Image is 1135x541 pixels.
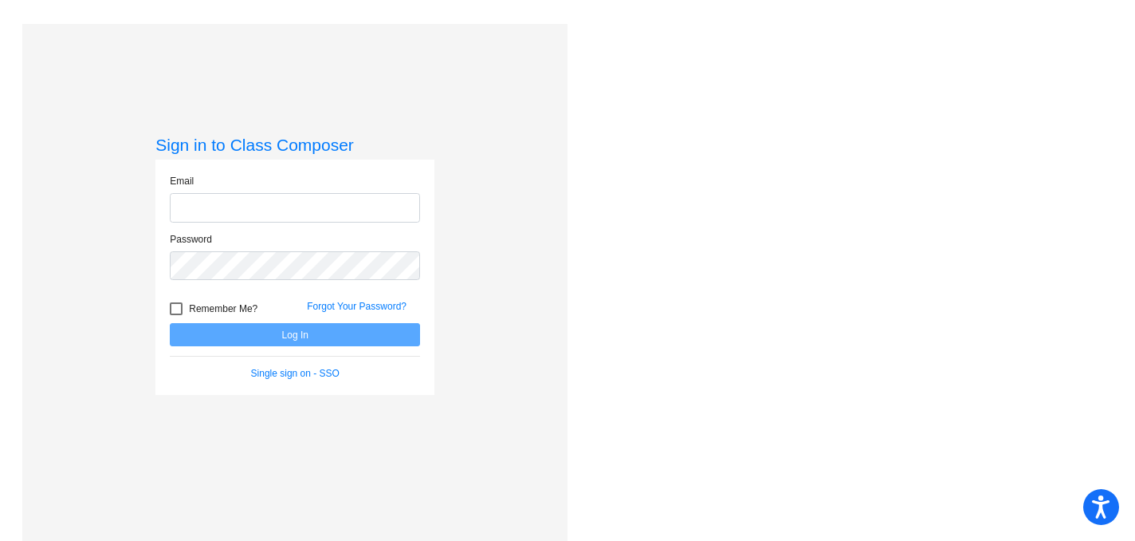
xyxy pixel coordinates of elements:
[170,232,212,247] label: Password
[155,135,434,155] h3: Sign in to Class Composer
[307,301,406,312] a: Forgot Your Password?
[170,323,420,346] button: Log In
[189,299,257,318] span: Remember Me?
[251,368,340,379] a: Single sign on - SSO
[170,174,194,188] label: Email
